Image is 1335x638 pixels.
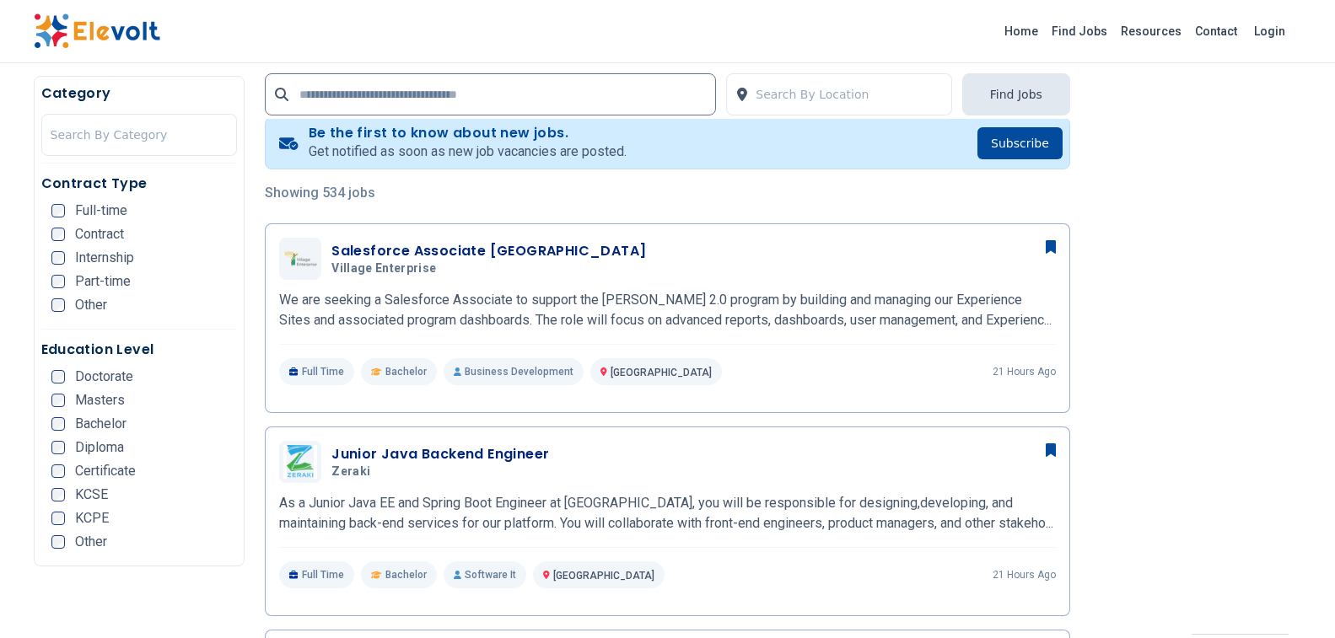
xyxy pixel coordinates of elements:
input: Bachelor [51,417,65,431]
p: Business Development [444,358,584,385]
span: Masters [75,394,125,407]
img: Zeraki [283,445,317,479]
input: Internship [51,251,65,265]
span: KCPE [75,512,109,525]
p: Full Time [279,561,354,588]
input: Masters [51,394,65,407]
a: Contact [1188,18,1244,45]
h3: Salesforce Associate [GEOGRAPHIC_DATA] [331,241,646,261]
span: Internship [75,251,134,265]
p: As a Junior Java EE and Spring Boot Engineer at [GEOGRAPHIC_DATA], you will be responsible for de... [279,493,1056,533]
input: Doctorate [51,370,65,383]
h5: Contract Type [41,174,238,194]
input: Diploma [51,441,65,454]
span: Doctorate [75,370,133,383]
span: Other [75,535,107,549]
input: KCSE [51,488,65,501]
span: KCSE [75,488,108,501]
span: Bachelor [385,365,427,378]
iframe: Advertisement [1090,115,1302,621]
span: Contract [75,228,124,241]
span: Part-time [75,275,131,288]
a: Find Jobs [1045,18,1114,45]
span: Other [75,298,107,312]
p: We are seeking a Salesforce Associate to support the [PERSON_NAME] 2.0 program by building and ma... [279,290,1056,330]
p: 21 hours ago [993,365,1056,378]
p: Get notified as soon as new job vacancies are posted. [309,142,627,162]
img: Elevolt [34,13,160,49]
span: Bachelor [75,417,127,431]
span: [GEOGRAPHIC_DATA] [611,367,712,378]
a: Login [1244,14,1295,48]
h5: Category [41,83,238,104]
h3: Junior Java Backend Engineer [331,444,549,464]
p: Full Time [279,358,354,385]
img: Village Enterprise [283,250,317,266]
p: 21 hours ago [993,568,1056,582]
input: KCPE [51,512,65,525]
span: Zeraki [331,464,370,480]
p: Showing 534 jobs [265,183,1070,203]
input: Contract [51,228,65,241]
a: Village EnterpriseSalesforce Associate [GEOGRAPHIC_DATA]Village EnterpriseWe are seeking a Salesf... [279,238,1056,385]
input: Part-time [51,275,65,288]
input: Certificate [51,464,65,478]
button: Subscribe [977,127,1063,159]
input: Other [51,535,65,549]
span: [GEOGRAPHIC_DATA] [553,570,654,582]
input: Other [51,298,65,312]
span: Village Enterprise [331,261,436,276]
span: Certificate [75,464,136,478]
a: ZerakiJunior Java Backend EngineerZerakiAs a Junior Java EE and Spring Boot Engineer at [GEOGRAPH... [279,441,1056,588]
input: Full-time [51,204,65,217]
span: Bachelor [385,568,427,582]
h5: Education Level [41,340,238,360]
span: Diploma [75,441,124,454]
p: Software It [444,561,526,588]
button: Find Jobs [962,73,1070,115]
h4: Be the first to know about new jobs. [309,125,627,142]
a: Resources [1114,18,1188,45]
iframe: Chat Widget [1251,557,1335,638]
span: Full-time [75,204,127,217]
a: Home [998,18,1045,45]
